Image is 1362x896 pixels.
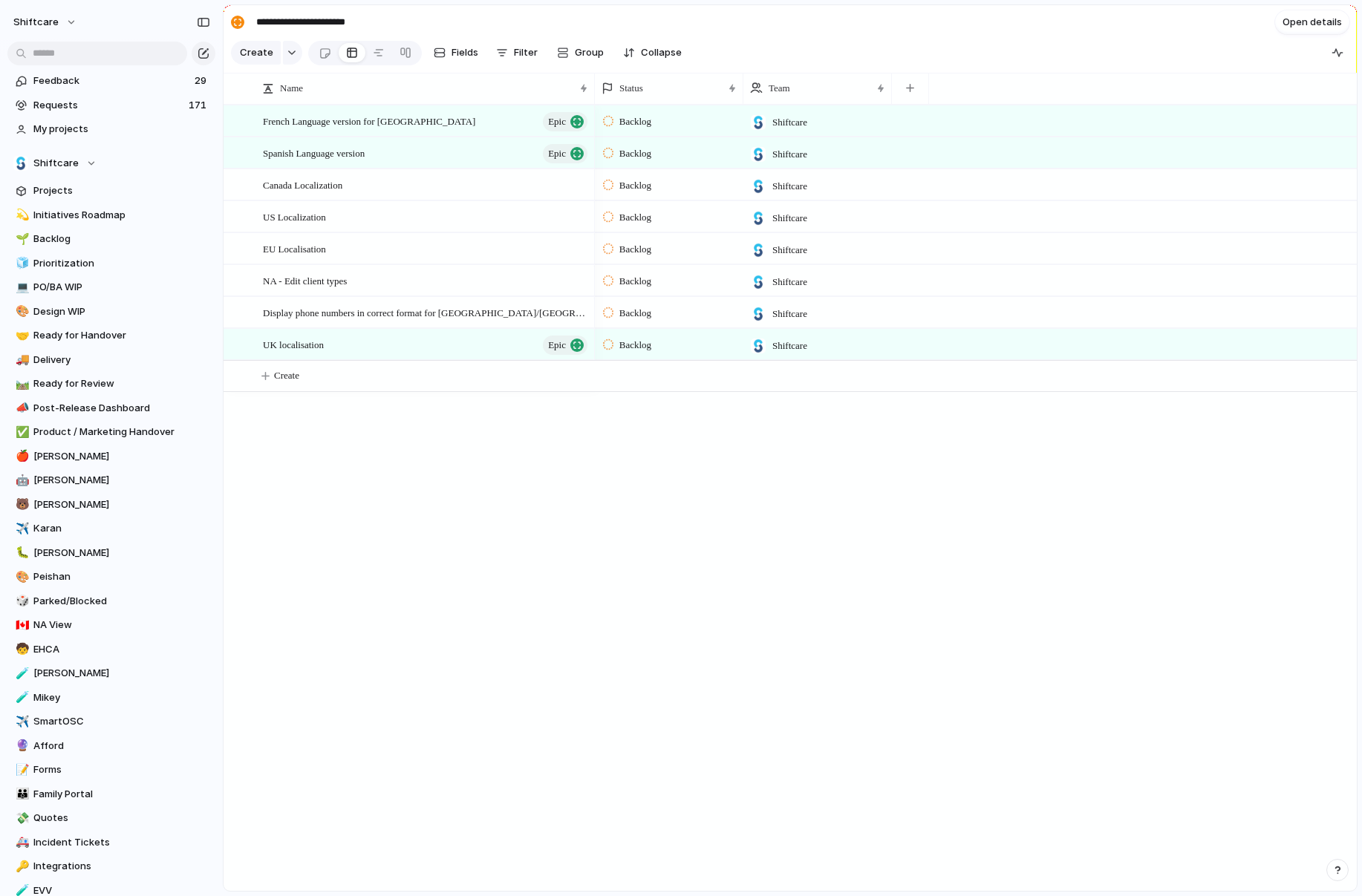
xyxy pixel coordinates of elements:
a: 🎲Parked/Blocked [7,590,215,612]
span: Group [575,45,604,60]
span: Spanish Language version [263,144,365,161]
span: Open details [1283,15,1342,30]
button: Fields [428,41,484,65]
button: 📝 [13,762,28,777]
div: 🍎 [16,448,26,465]
span: Initiatives Roadmap [33,208,210,223]
div: 🧊 [16,255,26,272]
button: 🐛 [13,546,28,560]
a: 🛤️Ready for Review [7,373,215,395]
a: Requests171 [7,94,215,117]
button: 🔑 [13,859,28,874]
span: Parked/Blocked [33,594,210,609]
span: Filter [514,45,538,60]
a: 🐻[PERSON_NAME] [7,494,215,516]
span: Design WIP [33,304,210,319]
button: 🔮 [13,739,28,753]
a: 💻PO/BA WIP [7,276,215,298]
span: [PERSON_NAME] [33,473,210,488]
div: ✈️Karan [7,517,215,540]
div: 💫Initiatives Roadmap [7,204,215,226]
span: NA - Edit client types [263,272,347,289]
span: Prioritization [33,256,210,271]
a: 🍎[PERSON_NAME] [7,445,215,468]
a: 🐛[PERSON_NAME] [7,542,215,564]
button: Open details [1275,10,1349,34]
button: 🎨 [13,304,28,319]
button: ✈️ [13,521,28,536]
div: 🧪Mikey [7,687,215,709]
span: Name [280,81,303,96]
span: Afford [33,739,210,753]
a: 🚑Incident Tickets [7,831,215,854]
button: shiftcare [7,10,85,34]
div: 🎨 [16,569,26,586]
span: Feedback [33,73,190,88]
span: Family Portal [33,787,210,802]
span: SmartOSC [33,714,210,729]
a: 🧊Prioritization [7,252,215,275]
a: ✈️SmartOSC [7,710,215,733]
div: 🔑 [16,858,26,875]
a: 🧪[PERSON_NAME] [7,662,215,684]
span: PO/BA WIP [33,280,210,295]
span: Ready for Review [33,376,210,391]
a: ✅Product / Marketing Handover [7,421,215,443]
button: Filter [490,41,544,65]
button: 🚑 [13,835,28,850]
span: Backlog [33,232,210,246]
button: 👪 [13,787,28,802]
a: 🎨Peishan [7,566,215,588]
button: Collapse [617,41,688,65]
div: 🧒 [16,641,26,658]
span: Requests [33,98,184,113]
span: Product / Marketing Handover [33,425,210,439]
span: UK localisation [263,336,324,353]
button: 🧪 [13,666,28,681]
a: 🚚Delivery [7,349,215,371]
button: 🤖 [13,473,28,488]
span: Mikey [33,690,210,705]
span: Canada Localization [263,176,342,193]
button: 💸 [13,811,28,825]
div: 🎲 [16,592,26,609]
a: 🇨🇦NA View [7,614,215,636]
span: Status [619,81,643,96]
a: My projects [7,118,215,140]
div: 🤝Ready for Handover [7,324,215,347]
div: 💸 [16,810,26,827]
a: 📣Post-Release Dashboard [7,397,215,419]
span: Create [274,368,299,383]
div: 🧪 [16,689,26,706]
div: 🧪 [16,665,26,682]
span: Ready for Handover [33,328,210,343]
button: 💫 [13,208,28,223]
div: 📣 [16,399,26,416]
div: 💻 [16,279,26,296]
div: 🚚 [16,351,26,368]
div: 📝 [16,762,26,779]
div: 🧒EHCA [7,638,215,661]
a: 🔮Afford [7,735,215,757]
div: 📝Forms [7,759,215,781]
a: 🤖[PERSON_NAME] [7,469,215,491]
button: 📣 [13,401,28,416]
div: 🌱Backlog [7,228,215,250]
span: 29 [195,73,209,88]
a: 💸Quotes [7,807,215,829]
a: Feedback29 [7,70,215,92]
button: 🇨🇦 [13,618,28,632]
div: 👪 [16,785,26,802]
button: 🎨 [13,569,28,584]
div: 🔑Integrations [7,855,215,877]
button: Shiftcare [7,152,215,174]
div: 🛤️ [16,376,26,393]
